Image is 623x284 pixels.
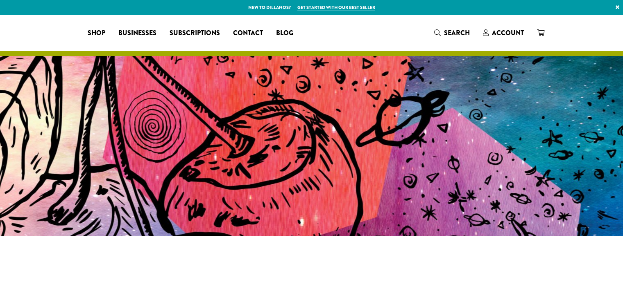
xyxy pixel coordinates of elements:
span: Shop [88,28,105,38]
span: Businesses [118,28,156,38]
span: Blog [276,28,293,38]
span: Account [492,28,524,38]
a: Get started with our best seller [297,4,375,11]
a: Shop [81,27,112,40]
span: Contact [233,28,263,38]
span: Search [444,28,470,38]
span: Subscriptions [170,28,220,38]
a: Search [428,26,476,40]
